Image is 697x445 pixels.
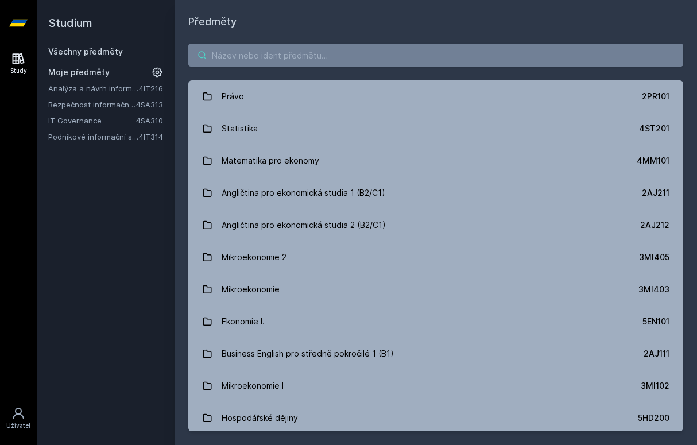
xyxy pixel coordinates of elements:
[2,46,34,81] a: Study
[638,412,669,424] div: 5HD200
[139,132,163,141] a: 4IT314
[639,123,669,134] div: 4ST201
[48,131,139,142] a: Podnikové informační systémy
[139,84,163,93] a: 4IT216
[222,374,284,397] div: Mikroekonomie I
[48,115,136,126] a: IT Governance
[188,402,683,434] a: Hospodářské dějiny 5HD200
[48,67,110,78] span: Moje předměty
[642,316,669,327] div: 5EN101
[2,401,34,436] a: Uživatel
[639,251,669,263] div: 3MI405
[136,116,163,125] a: 4SA310
[188,44,683,67] input: Název nebo ident předmětu…
[136,100,163,109] a: 4SA313
[638,284,669,295] div: 3MI403
[642,187,669,199] div: 2AJ211
[188,80,683,113] a: Právo 2PR101
[188,370,683,402] a: Mikroekonomie I 3MI102
[222,278,280,301] div: Mikroekonomie
[188,305,683,338] a: Ekonomie I. 5EN101
[222,117,258,140] div: Statistika
[48,83,139,94] a: Analýza a návrh informačních systémů
[222,214,386,237] div: Angličtina pro ekonomická studia 2 (B2/C1)
[6,421,30,430] div: Uživatel
[222,181,385,204] div: Angličtina pro ekonomická studia 1 (B2/C1)
[644,348,669,359] div: 2AJ111
[10,67,27,75] div: Study
[48,99,136,110] a: Bezpečnost informačních systémů
[188,177,683,209] a: Angličtina pro ekonomická studia 1 (B2/C1) 2AJ211
[222,246,286,269] div: Mikroekonomie 2
[222,85,244,108] div: Právo
[188,113,683,145] a: Statistika 4ST201
[48,47,123,56] a: Všechny předměty
[222,149,319,172] div: Matematika pro ekonomy
[188,209,683,241] a: Angličtina pro ekonomická studia 2 (B2/C1) 2AJ212
[640,219,669,231] div: 2AJ212
[222,342,394,365] div: Business English pro středně pokročilé 1 (B1)
[188,273,683,305] a: Mikroekonomie 3MI403
[188,241,683,273] a: Mikroekonomie 2 3MI405
[188,145,683,177] a: Matematika pro ekonomy 4MM101
[188,14,683,30] h1: Předměty
[188,338,683,370] a: Business English pro středně pokročilé 1 (B1) 2AJ111
[642,91,669,102] div: 2PR101
[637,155,669,167] div: 4MM101
[641,380,669,392] div: 3MI102
[222,310,265,333] div: Ekonomie I.
[222,407,298,429] div: Hospodářské dějiny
